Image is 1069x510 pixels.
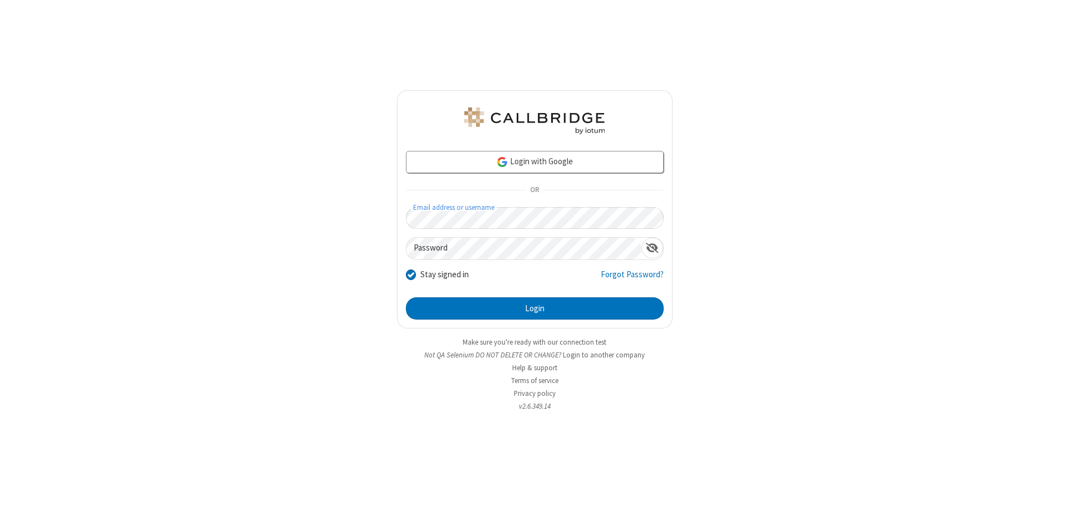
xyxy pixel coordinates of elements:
a: Make sure you're ready with our connection test [463,337,606,347]
input: Email address or username [406,207,664,229]
img: QA Selenium DO NOT DELETE OR CHANGE [462,107,607,134]
a: Login with Google [406,151,664,173]
a: Forgot Password? [601,268,664,290]
label: Stay signed in [420,268,469,281]
a: Terms of service [511,376,558,385]
input: Password [406,238,641,259]
li: Not QA Selenium DO NOT DELETE OR CHANGE? [397,350,673,360]
li: v2.6.349.14 [397,401,673,411]
a: Help & support [512,363,557,372]
a: Privacy policy [514,389,556,398]
button: Login to another company [563,350,645,360]
img: google-icon.png [496,156,508,168]
button: Login [406,297,664,320]
div: Show password [641,238,663,258]
span: OR [526,183,543,198]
